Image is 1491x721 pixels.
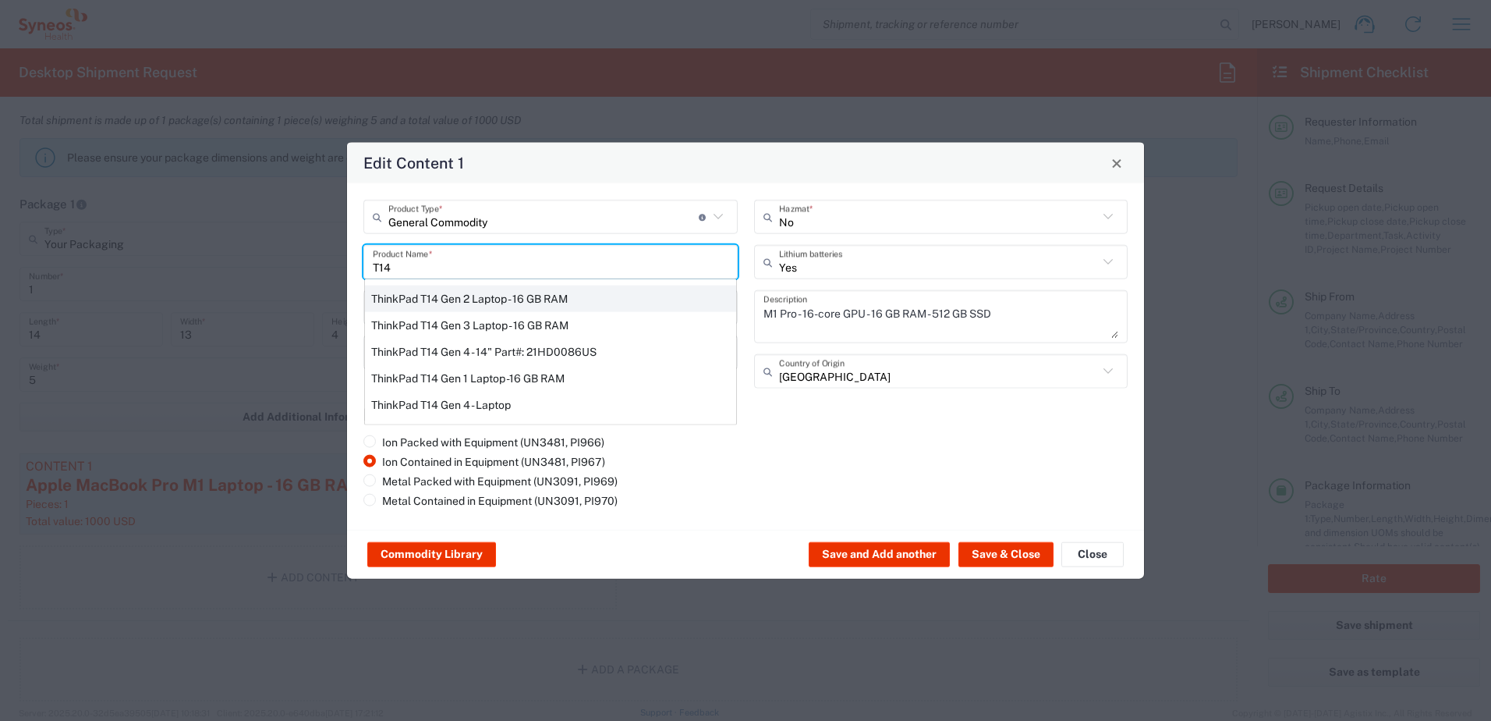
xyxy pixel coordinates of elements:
[365,286,736,312] div: ThinkPad T14 Gen 2 Laptop - 16 GB RAM
[363,474,618,488] label: Metal Packed with Equipment (UN3091, PI969)
[1106,152,1128,174] button: Close
[1061,542,1124,567] button: Close
[365,365,736,392] div: ThinkPad T14 Gen 1 Laptop -16 GB RAM
[365,339,736,365] div: ThinkPad T14 Gen 4 - 14" Part#: 21HD0086US
[363,405,1128,424] h4: Lithium batteries
[363,151,464,174] h4: Edit Content 1
[365,312,736,339] div: ThinkPad T14 Gen 3 Laptop - 16 GB RAM
[365,392,736,418] div: ThinkPad T14 Gen 4 - Laptop
[958,542,1054,567] button: Save & Close
[363,455,605,469] label: Ion Contained in Equipment (UN3481, PI967)
[367,542,496,567] button: Commodity Library
[363,435,604,449] label: Ion Packed with Equipment (UN3481, PI966)
[809,542,950,567] button: Save and Add another
[363,494,618,508] label: Metal Contained in Equipment (UN3091, PI970)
